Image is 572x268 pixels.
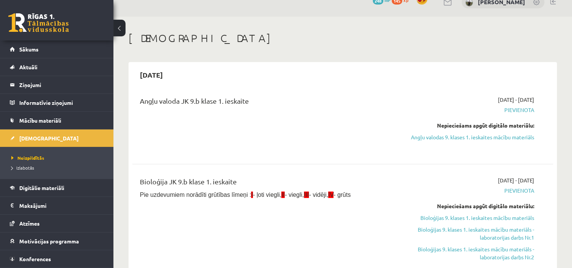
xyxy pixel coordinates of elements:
[304,192,309,198] span: III
[410,226,534,242] a: Bioloģijas 9. klases 1. ieskaites mācību materiāls - laboratorijas darbs Nr.1
[19,238,79,245] span: Motivācijas programma
[140,176,399,190] div: Bioloģija JK 9.b klase 1. ieskaite
[10,76,104,93] a: Ziņojumi
[140,192,351,198] span: Pie uzdevumiem norādīti grūtības līmeņi : - ļoti viegli, - viegli, - vidēji, - grūts
[19,220,40,227] span: Atzīmes
[140,96,399,110] div: Angļu valoda JK 9.b klase 1. ieskaite
[132,66,171,84] h2: [DATE]
[410,187,534,195] span: Pievienota
[251,192,253,198] span: I
[10,197,104,214] a: Maksājumi
[10,232,104,250] a: Motivācijas programma
[410,122,534,129] div: Nepieciešams apgūt digitālo materiālu:
[410,245,534,261] a: Bioloģijas 9. klases 1. ieskaites mācību materiāls - laboratorijas darbs Nr.2
[11,165,34,171] span: Izlabotās
[19,184,64,191] span: Digitālie materiāli
[19,135,79,142] span: [DEMOGRAPHIC_DATA]
[11,154,106,161] a: Neizpildītās
[19,117,61,124] span: Mācību materiāli
[10,94,104,111] a: Informatīvie ziņojumi
[11,164,106,171] a: Izlabotās
[328,192,333,198] span: IV
[498,96,534,104] span: [DATE] - [DATE]
[410,106,534,114] span: Pievienota
[410,202,534,210] div: Nepieciešams apgūt digitālo materiālu:
[19,94,104,111] legend: Informatīvie ziņojumi
[19,197,104,214] legend: Maksājumi
[10,58,104,76] a: Aktuāli
[410,214,534,222] a: Bioloģijas 9. klases 1. ieskaites mācību materiāls
[129,32,557,45] h1: [DEMOGRAPHIC_DATA]
[498,176,534,184] span: [DATE] - [DATE]
[8,13,69,32] a: Rīgas 1. Tālmācības vidusskola
[410,133,534,141] a: Angļu valodas 9. klases 1. ieskaites mācību materiāls
[10,129,104,147] a: [DEMOGRAPHIC_DATA]
[10,215,104,232] a: Atzīmes
[11,155,44,161] span: Neizpildītās
[19,256,51,262] span: Konferences
[19,64,37,70] span: Aktuāli
[10,179,104,196] a: Digitālie materiāli
[10,112,104,129] a: Mācību materiāli
[19,46,39,53] span: Sākums
[10,250,104,268] a: Konferences
[19,76,104,93] legend: Ziņojumi
[10,41,104,58] a: Sākums
[281,192,285,198] span: II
